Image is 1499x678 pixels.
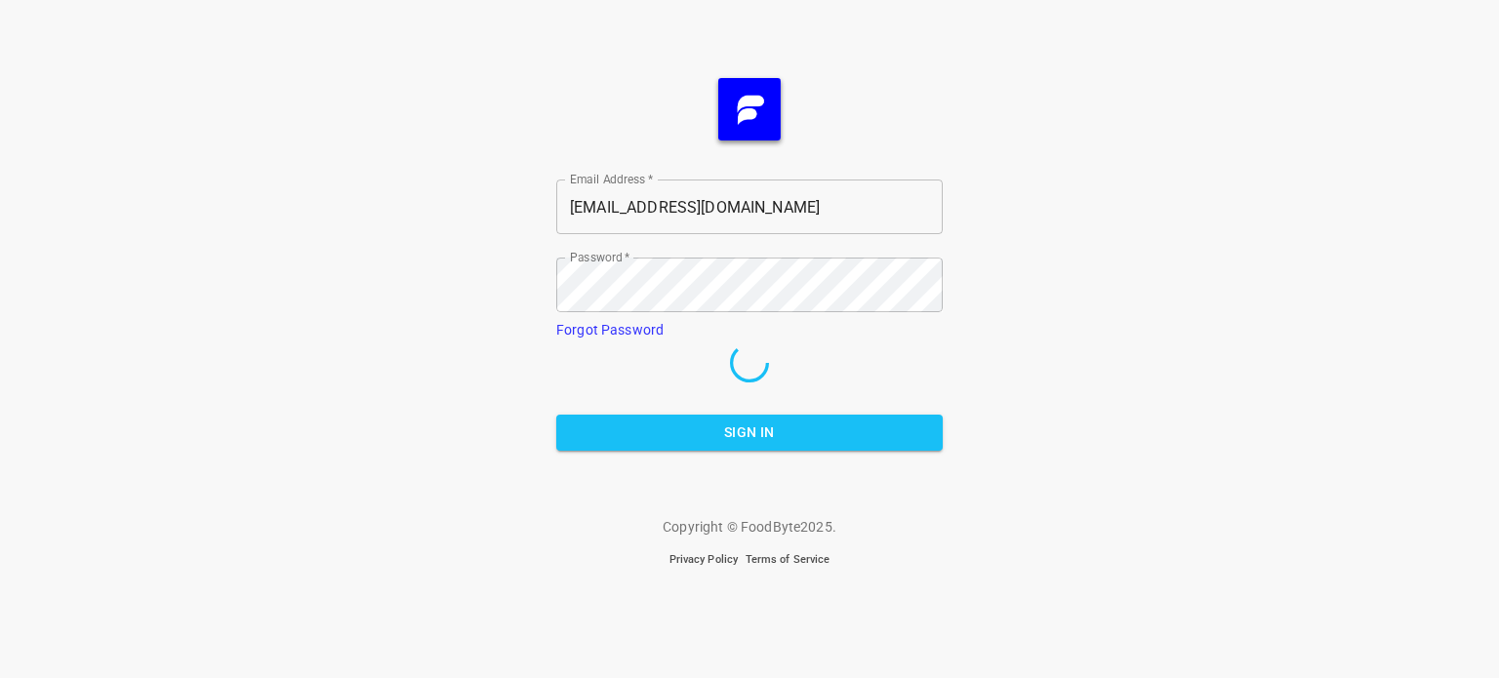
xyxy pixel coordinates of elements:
[746,553,830,566] a: Terms of Service
[556,322,664,338] a: Forgot Password
[663,517,836,537] p: Copyright © FoodByte 2025 .
[718,78,781,140] img: FB_Logo_Reversed_RGB_Icon.895fbf61.png
[669,553,738,566] a: Privacy Policy
[556,415,943,451] button: Sign In
[572,420,927,445] span: Sign In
